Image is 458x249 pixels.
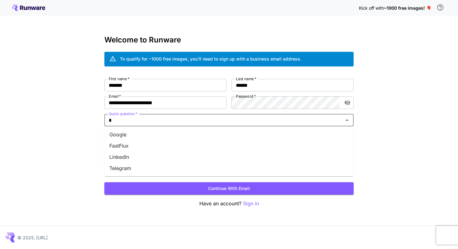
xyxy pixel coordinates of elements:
div: To qualify for ~1000 free images, you’ll need to sign up with a business email address. [120,56,301,62]
button: Sign in [243,200,259,207]
span: ~1000 free images! 🎈 [384,5,432,11]
p: Have an account? [104,200,354,207]
label: Quick question [109,111,137,116]
button: toggle password visibility [342,97,353,108]
label: Last name [236,76,256,81]
span: Kick off with [359,5,384,11]
li: LinkedIn [104,151,354,163]
p: © 2025, [URL] [17,234,48,241]
h3: Welcome to Runware [104,36,354,44]
button: Close [343,116,351,124]
li: Google [104,129,354,140]
li: FastFlux [104,140,354,151]
label: Password [236,94,256,99]
button: Continue with email [104,182,354,195]
label: First name [109,76,130,81]
button: In order to qualify for free credit, you need to sign up with a business email address and click ... [434,1,446,14]
li: Telegram [104,163,354,174]
label: Email [109,94,121,99]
